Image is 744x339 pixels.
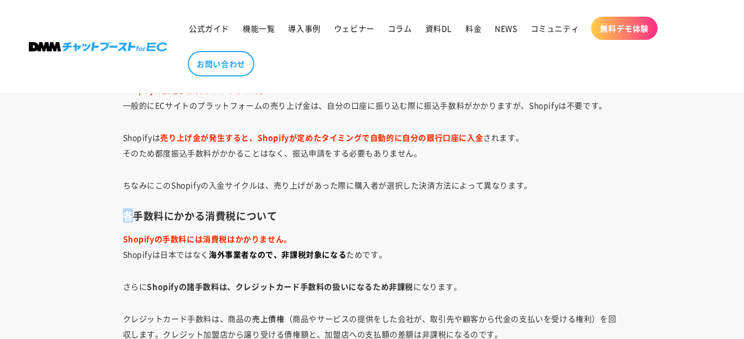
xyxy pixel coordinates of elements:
a: 料金 [459,17,488,40]
span: 資料DL [425,23,452,33]
span: コミュニティ [531,23,579,33]
span: 売上債権 [252,313,284,324]
a: 機能一覧 [236,17,281,40]
a: ウェビナー [327,17,381,40]
span: 導入事例 [288,23,320,33]
span: ウェビナー [334,23,374,33]
a: 公式ガイド [182,17,236,40]
a: コミュニティ [524,17,586,40]
p: さらに になります。 [123,279,622,294]
span: 料金 [465,23,481,33]
img: 株式会社DMM Boost [29,42,167,52]
span: 公式ガイド [189,23,229,33]
a: お問い合わせ [188,51,254,76]
span: コラム [388,23,412,33]
span: 無料デモ体験 [600,23,649,33]
h3: 各手数料にかかる消費税について [123,209,622,222]
strong: Shopifyの諸手数料は、クレジットカード手数料の扱いになるため非課税 [147,281,413,292]
p: Shopifyは日本ではなく ためです。 [123,231,622,262]
p: 一般的にECサイトのプラットフォームの売り上げ金は、自分の口座に振り込む際に振込手数料がかかりますが、Shopifyは不要です。 [123,82,622,113]
p: ちなみにこのShopifyの入金サイクルは、売り上げがあった際に購入者が選択した決済方法によって異なります。 [123,177,622,193]
a: 無料デモ体験 [591,17,658,40]
span: 機能一覧 [243,23,275,33]
strong: Shopifyの手数料には消費税はかかりません。 [123,233,292,244]
span: NEWS [495,23,517,33]
strong: 売り上げ金が発生すると、Shopifyが定めたタイミングで自動的に自分の銀行口座に入金 [160,132,483,143]
span: お問い合わせ [197,59,245,69]
a: 導入事例 [281,17,327,40]
a: 資料DL [419,17,459,40]
strong: 海外事業者なので、非課税対象になる [209,249,346,260]
a: コラム [381,17,419,40]
a: NEWS [488,17,524,40]
p: Shopifyは されます。 そのため都度振込手数料がかかることはなく、振込申請をする必要もありません。 [123,130,622,161]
